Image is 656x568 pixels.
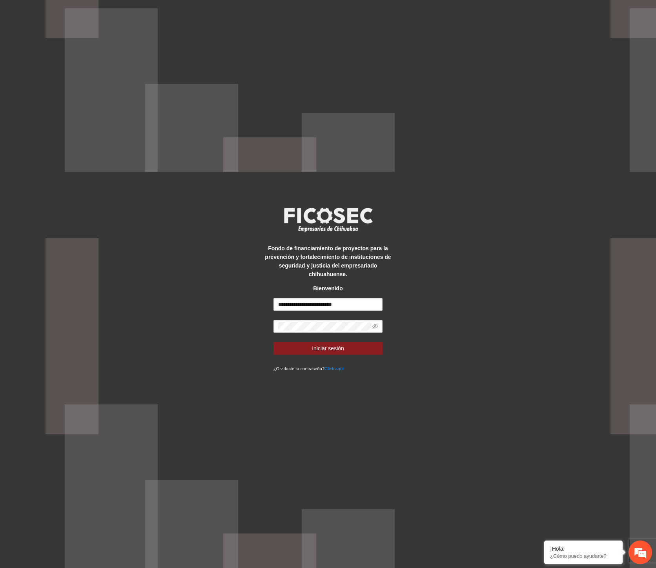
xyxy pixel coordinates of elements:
[312,344,344,353] span: Iniciar sesión
[550,553,617,559] p: ¿Cómo puedo ayudarte?
[265,245,391,277] strong: Fondo de financiamiento de proyectos para la prevención y fortalecimiento de instituciones de seg...
[273,342,383,355] button: Iniciar sesión
[279,205,377,234] img: logo
[550,546,617,552] div: ¡Hola!
[313,285,343,291] strong: Bienvenido
[324,366,344,371] a: Click aqui
[273,366,344,371] small: ¿Olvidaste tu contraseña?
[372,324,378,329] span: eye-invisible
